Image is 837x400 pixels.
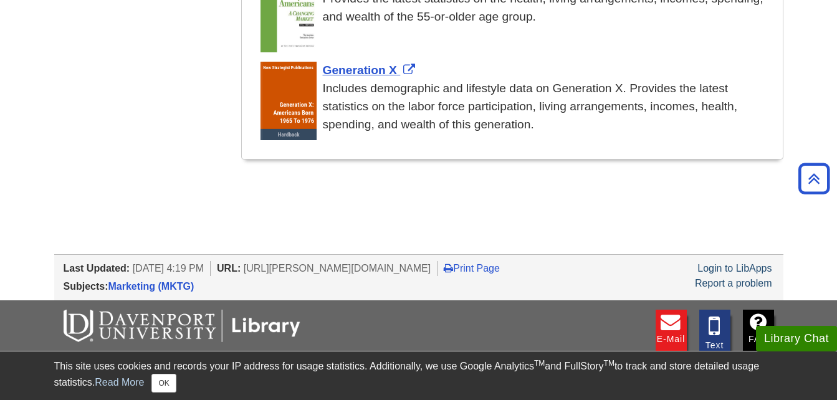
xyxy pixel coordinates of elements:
span: URL: [217,263,241,274]
a: Report a problem [695,278,772,288]
i: Print Page [444,263,453,273]
a: Login to LibApps [697,263,772,274]
a: Link opens in new window [323,64,419,77]
a: Text [699,310,730,353]
button: Library Chat [756,326,837,351]
a: E-mail [656,310,687,353]
span: Generation X [323,64,397,77]
a: Back to Top [794,170,834,187]
span: [DATE] 4:19 PM [133,263,204,274]
button: Close [151,374,176,393]
a: Read More [95,377,144,388]
sup: TM [534,359,545,368]
img: DU Libraries [64,310,300,342]
span: Last Updated: [64,263,130,274]
a: Marketing (MKTG) [108,281,194,292]
div: This site uses cookies and records your IP address for usage statistics. Additionally, we use Goo... [54,359,783,393]
a: Print Page [444,263,500,274]
div: Includes demographic and lifestyle data on Generation X. Provides the latest statistics on the la... [261,80,777,133]
img: Cover Art [261,62,317,140]
span: [URL][PERSON_NAME][DOMAIN_NAME] [244,263,431,274]
span: Subjects: [64,281,108,292]
a: FAQ [743,310,774,353]
sup: TM [604,359,615,368]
